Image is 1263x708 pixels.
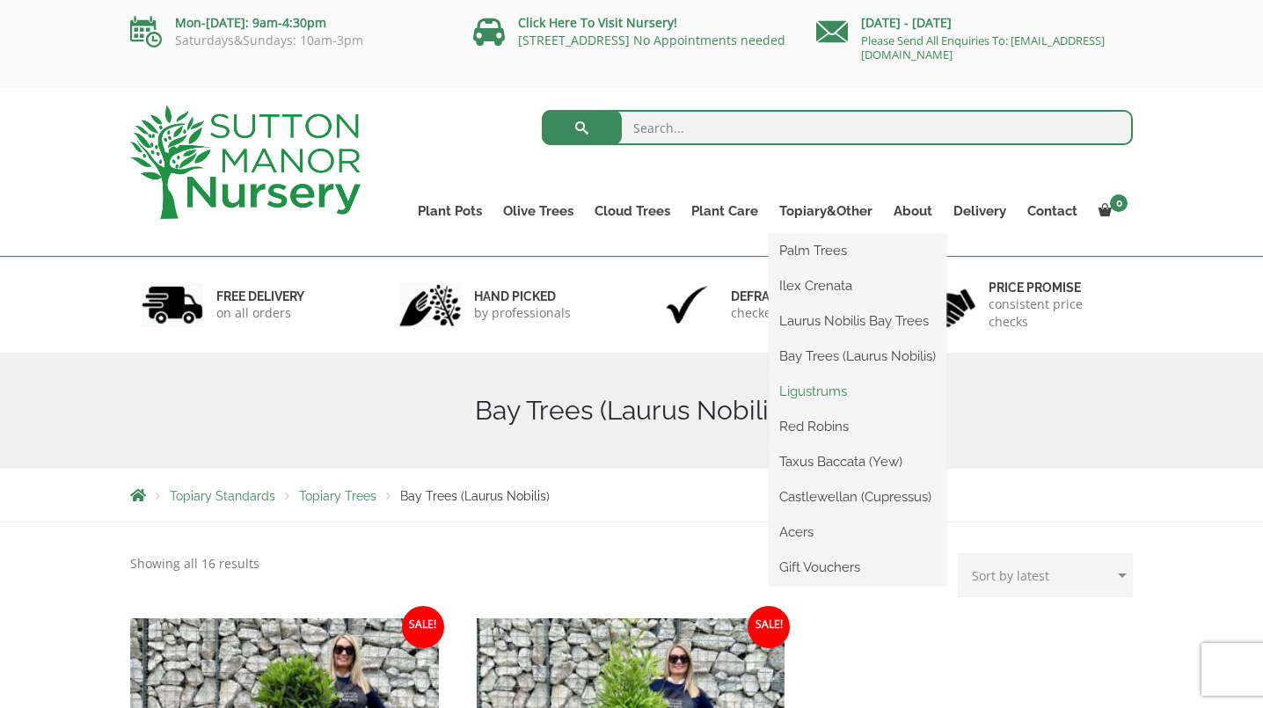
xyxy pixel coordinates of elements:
a: Click Here To Visit Nursery! [518,14,677,31]
a: Plant Care [681,199,769,223]
a: Acers [769,519,946,545]
p: consistent price checks [989,296,1122,331]
input: Search... [542,110,1134,145]
a: Palm Trees [769,237,946,264]
img: 3.jpg [656,282,718,327]
a: Please Send All Enquiries To: [EMAIL_ADDRESS][DOMAIN_NAME] [861,33,1105,62]
h6: Price promise [989,280,1122,296]
h6: FREE DELIVERY [216,288,304,304]
a: Red Robins [769,413,946,440]
a: Topiary Standards [170,489,275,503]
a: Gift Vouchers [769,554,946,580]
p: Mon-[DATE]: 9am-4:30pm [130,12,447,33]
a: Topiary&Other [769,199,883,223]
a: Ilex Crenata [769,273,946,299]
p: Showing all 16 results [130,553,259,574]
span: Sale! [748,606,790,648]
a: Laurus Nobilis Bay Trees [769,308,946,334]
a: 0 [1088,199,1133,223]
p: Saturdays&Sundays: 10am-3pm [130,33,447,47]
a: Taxus Baccata (Yew) [769,449,946,475]
a: Bay Trees (Laurus Nobilis) [769,343,946,369]
h6: hand picked [474,288,571,304]
p: checked & Licensed [731,304,847,322]
img: 1.jpg [142,282,203,327]
a: [STREET_ADDRESS] No Appointments needed [518,32,785,48]
img: logo [130,106,361,219]
h1: Bay Trees (Laurus Nobilis) [130,395,1133,427]
h6: Defra approved [731,288,847,304]
a: Delivery [943,199,1017,223]
img: 2.jpg [399,282,461,327]
a: Olive Trees [493,199,584,223]
a: Cloud Trees [584,199,681,223]
span: Sale! [402,606,444,648]
a: Ligustrums [769,378,946,405]
a: About [883,199,943,223]
nav: Breadcrumbs [130,488,1133,502]
span: 0 [1110,194,1128,212]
a: Plant Pots [407,199,493,223]
p: [DATE] - [DATE] [816,12,1133,33]
select: Shop order [958,553,1133,597]
a: Castlewellan (Cupressus) [769,484,946,510]
a: Contact [1017,199,1088,223]
p: on all orders [216,304,304,322]
span: Bay Trees (Laurus Nobilis) [400,489,550,503]
a: Topiary Trees [299,489,376,503]
p: by professionals [474,304,571,322]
